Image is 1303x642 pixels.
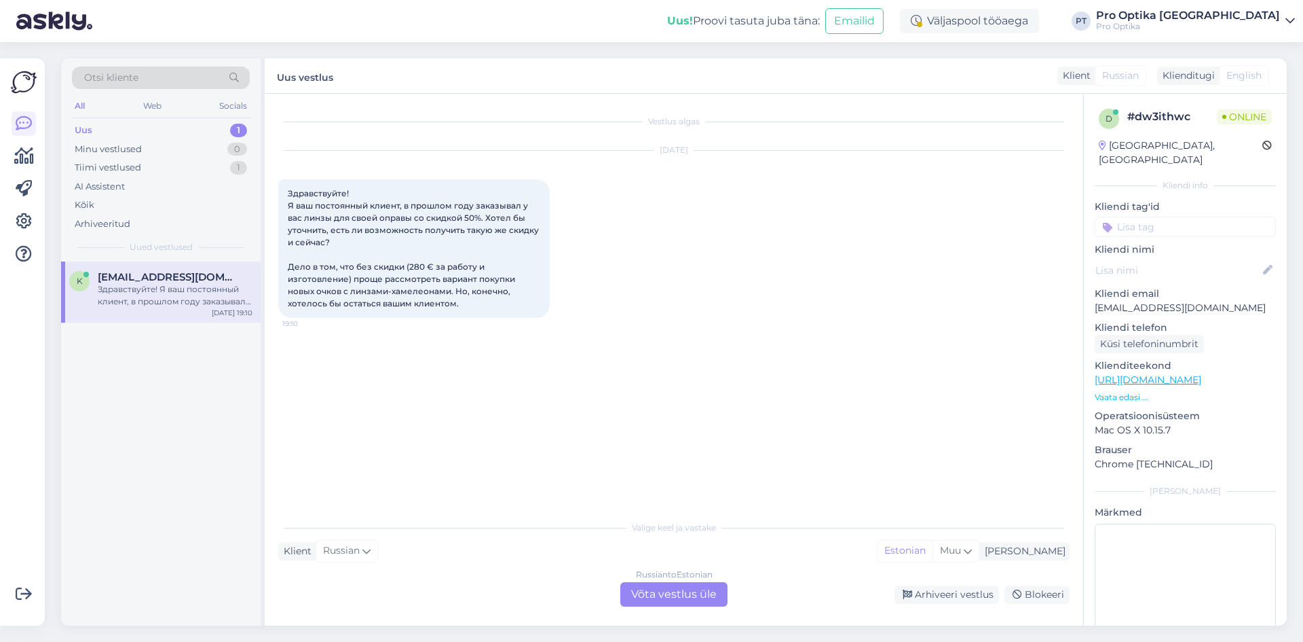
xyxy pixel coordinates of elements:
[1095,374,1201,386] a: [URL][DOMAIN_NAME]
[1095,179,1276,192] div: Kliendi info
[75,198,94,212] div: Kõik
[1095,263,1260,278] input: Lisa nimi
[1226,69,1262,83] span: English
[277,67,333,85] label: Uus vestlus
[1095,457,1276,471] p: Chrome [TECHNICAL_ID]
[1072,12,1091,31] div: PT
[323,543,360,558] span: Russian
[1095,391,1276,404] p: Vaata edasi ...
[1095,409,1276,423] p: Operatsioonisüsteem
[1095,335,1204,353] div: Küsi telefoninumbrit
[216,97,250,115] div: Socials
[900,9,1039,33] div: Väljaspool tööaega
[667,13,820,29] div: Proovi tasuta juba täna:
[1095,243,1276,257] p: Kliendi nimi
[72,97,88,115] div: All
[1095,485,1276,497] div: [PERSON_NAME]
[140,97,164,115] div: Web
[1095,321,1276,335] p: Kliendi telefon
[1217,109,1272,124] span: Online
[75,217,130,231] div: Arhiveeritud
[230,124,247,137] div: 1
[1096,10,1280,21] div: Pro Optika [GEOGRAPHIC_DATA]
[1106,113,1112,124] span: d
[1157,69,1215,83] div: Klienditugi
[1095,217,1276,237] input: Lisa tag
[825,8,884,34] button: Emailid
[1096,10,1295,32] a: Pro Optika [GEOGRAPHIC_DATA]Pro Optika
[288,188,541,308] span: Здравствуйте! Я ваш постоянный клиент, в прошлом году заказывал у вас линзы для своей оправы со с...
[84,71,138,85] span: Otsi kliente
[278,115,1070,128] div: Vestlus algas
[1095,505,1276,520] p: Märkmed
[98,271,239,283] span: kwon@kwon.ee
[894,586,999,604] div: Arhiveeri vestlus
[230,161,247,175] div: 1
[75,180,125,194] div: AI Assistent
[1095,301,1276,315] p: [EMAIL_ADDRESS][DOMAIN_NAME]
[1099,139,1262,167] div: [GEOGRAPHIC_DATA], [GEOGRAPHIC_DATA]
[1057,69,1091,83] div: Klient
[1004,586,1070,604] div: Blokeeri
[1095,443,1276,457] p: Brauser
[877,541,932,561] div: Estonian
[940,544,961,556] span: Muu
[278,544,311,558] div: Klient
[130,241,193,253] span: Uued vestlused
[1095,287,1276,301] p: Kliendi email
[278,522,1070,534] div: Valige keel ja vastake
[75,124,92,137] div: Uus
[1096,21,1280,32] div: Pro Optika
[227,143,247,156] div: 0
[979,544,1065,558] div: [PERSON_NAME]
[1102,69,1139,83] span: Russian
[1095,359,1276,373] p: Klienditeekond
[1095,200,1276,214] p: Kliendi tag'id
[278,144,1070,156] div: [DATE]
[75,161,141,175] div: Tiimi vestlused
[282,319,333,329] span: 19:10
[1127,109,1217,125] div: # dw3ithwc
[212,308,252,318] div: [DATE] 19:10
[77,276,83,286] span: k
[620,582,728,607] div: Võta vestlus üle
[75,143,142,156] div: Minu vestlused
[1095,423,1276,438] p: Mac OS X 10.15.7
[98,283,252,308] div: Здравствуйте! Я ваш постоянный клиент, в прошлом году заказывал у вас линзы для своей оправы со с...
[11,69,37,95] img: Askly Logo
[667,14,693,27] b: Uus!
[636,569,713,581] div: Russian to Estonian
